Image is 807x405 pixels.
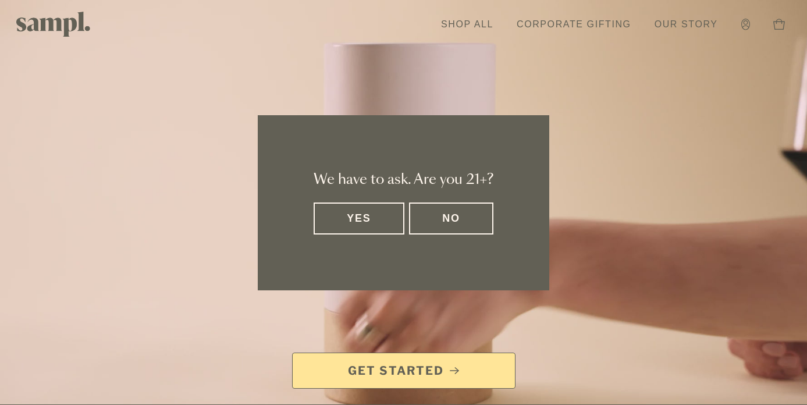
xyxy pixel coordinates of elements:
[435,12,499,37] a: Shop All
[348,363,444,379] span: Get Started
[16,12,91,37] img: Sampl logo
[649,12,724,37] a: Our Story
[292,353,516,389] a: Get Started
[511,12,637,37] a: Corporate Gifting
